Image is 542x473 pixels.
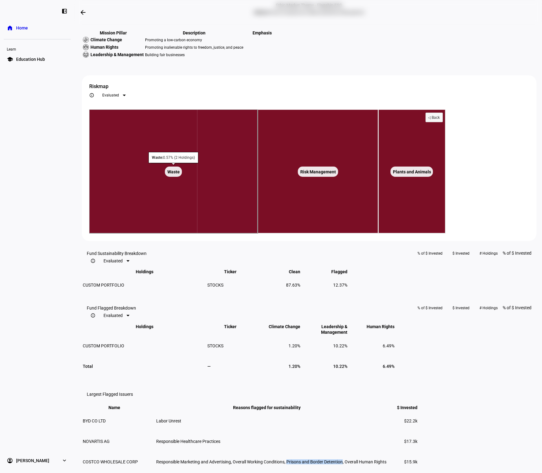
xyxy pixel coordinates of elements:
a: homeHome [4,22,71,34]
img: humanRights.svg [83,44,89,50]
div: Riskmap [89,83,529,90]
span: Flagged [331,269,347,274]
span: Leadership & Management [321,324,347,335]
span: Human Rights [90,44,118,50]
span: 10.22% [333,343,347,348]
eth-mat-symbol: home [7,25,13,31]
span: Total [83,364,93,369]
span: CUSTOM PORTFOLIO [83,343,124,348]
span: Holdings [136,324,153,329]
eth-mat-symbol: account_circle [7,457,13,464]
eth-data-table-title: Fund Sustainability Breakdown [87,251,147,266]
span: Promoting a low-carbon economy [145,38,202,42]
eth-mat-symbol: school [7,56,13,62]
span: 6.49% [383,364,394,369]
eth-mat-symbol: left_panel_close [61,8,68,14]
button: $ Invested [447,248,474,258]
button: $ Invested [447,303,474,313]
span: Reasons flagged for sustainability [233,405,310,410]
span: $ Invested [452,303,469,313]
text: Waste [167,169,180,174]
span: # Holdings [479,303,498,313]
span: Evaluated [102,93,119,97]
text: ◁ Back [428,115,440,120]
span: % of $ Invested [417,248,443,258]
span: Climate Change [90,37,122,42]
button: % of $ Invested [412,248,447,258]
eth-mat-symbol: expand_more [61,457,68,464]
span: Labor Unrest [156,418,181,423]
span: Ticker [224,324,236,329]
button: # Holdings [474,248,503,258]
span: Climate Change [269,324,300,329]
span: CUSTOM PORTFOLIO [83,283,124,288]
span: Ticker [224,269,236,274]
img: corporateEthics.svg [83,51,89,58]
span: $ Invested [452,248,469,258]
span: 1.20% [289,364,300,369]
th: Description [145,30,244,36]
span: # Holdings [479,248,498,258]
span: 6.49% [383,343,394,348]
span: Evaluated [104,313,123,318]
span: % of $ Invested [503,305,531,310]
span: Clean [289,269,300,274]
span: BYD CO LTD [83,418,106,423]
th: Mission Pillar [82,30,144,36]
button: % of $ Invested [412,303,447,313]
span: 12.37% [333,283,347,288]
span: — [207,364,211,369]
span: Responsible Marketing and Advertising, Overall Working Conditions, Prisons and Border Detention, ... [156,459,386,464]
span: Human Rights [367,324,394,329]
span: % of $ Invested [417,303,443,313]
span: STOCKS [207,343,223,348]
mat-icon: info_outline [90,313,95,318]
img: climateChange.svg [83,37,89,43]
span: Holdings [136,269,153,274]
span: STOCKS [207,283,223,288]
mat-icon: info_outline [89,93,94,98]
eth-data-table-title: Largest Flagged Issuers [87,392,133,397]
span: Education Hub [16,56,45,62]
span: Name [108,405,130,410]
span: Evaluated [104,258,123,263]
span: 87.63% [286,283,300,288]
eth-data-table-title: Fund Flagged Breakdown [87,306,136,320]
span: Building fair businesses [145,53,185,57]
span: Responsible Healthcare Practices [156,439,220,444]
text: Risk Management [300,169,336,174]
span: Leadership & Management [90,52,144,57]
th: Emphasis [244,30,280,36]
div: Learn [4,44,71,53]
span: 10.22% [333,364,347,369]
span: COSTCO WHOLESALE CORP [83,459,138,464]
span: Home [16,25,28,31]
mat-icon: arrow_backwards [79,9,87,16]
td: $22.2k [387,411,418,431]
text: Plants and Animals [393,169,431,174]
button: # Holdings [474,303,503,313]
span: $ Invested [388,405,417,410]
td: $15.9k [387,452,418,472]
td: $17.3k [387,431,418,451]
span: [PERSON_NAME] [16,457,49,464]
span: % of $ Invested [503,251,531,256]
span: NOVARTIS AG [83,439,110,444]
mat-icon: info_outline [90,258,95,263]
span: Promoting inalienable rights to freedom, justice, and peace [145,45,243,50]
span: 1.20% [289,343,300,348]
